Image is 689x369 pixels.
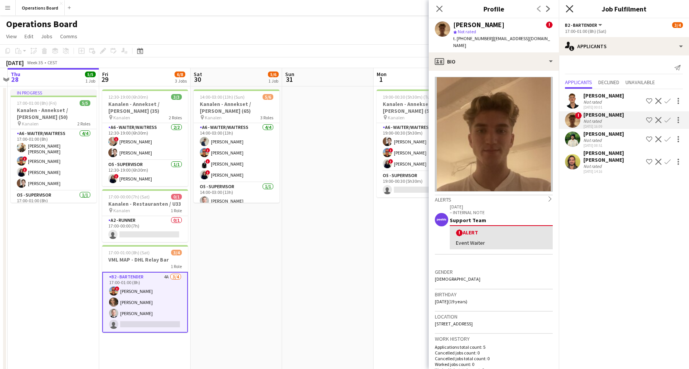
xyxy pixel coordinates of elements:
[284,75,294,84] span: 31
[6,33,17,40] span: View
[171,194,182,200] span: 0/1
[435,195,553,203] div: Alerts
[115,286,119,291] span: !
[102,71,108,78] span: Fri
[175,78,187,84] div: 3 Jobs
[41,33,52,40] span: Jobs
[22,121,39,127] span: Kanalen
[113,115,130,120] span: Kanalen
[194,89,279,203] app-job-card: 14:00-03:00 (13h) (Sun)5/6Kanalen - Annekset / [PERSON_NAME] (65) Kanalen3 RolesA6 - WAITER/WAITR...
[11,191,96,217] app-card-role: O5 - SUPERVISOR1/117:00-01:00 (8h)
[435,77,553,192] img: Crew avatar or photo
[583,143,624,148] div: [DATE] 08:51
[435,276,480,282] span: [DEMOGRAPHIC_DATA]
[23,167,27,172] span: !
[200,94,245,100] span: 14:00-03:00 (13h) (Sun)
[583,99,603,105] div: Not rated
[376,75,387,84] span: 1
[47,60,57,65] div: CEST
[16,0,65,15] button: Operations Board
[85,78,95,84] div: 1 Job
[6,18,78,30] h1: Operations Board
[102,245,188,333] div: 17:00-01:00 (8h) (Sat)3/4VML MAP - DHL Relay Bar1 RoleB2 - BARTENDER4A3/417:00-01:00 (8h)![PERSON...
[377,123,462,171] app-card-role: A6 - WAITER/WAITRESS3/319:00-00:30 (5h30m)[PERSON_NAME]![PERSON_NAME]![PERSON_NAME]
[102,200,188,207] h3: Kanalen - Restauranten / U33
[25,60,44,65] span: Week 35
[583,92,624,99] div: [PERSON_NAME]
[429,4,559,14] h3: Profile
[17,100,57,106] span: 17:00-01:00 (8h) (Fri)
[583,111,624,118] div: [PERSON_NAME]
[450,217,553,224] div: Support Team
[453,36,550,48] span: | [EMAIL_ADDRESS][DOMAIN_NAME]
[458,29,476,34] span: Not rated
[383,94,434,100] span: 19:00-00:30 (5h30m) (Tue)
[102,160,188,186] app-card-role: O5 - SUPERVISOR1/112:30-19:00 (6h30m)![PERSON_NAME]
[435,350,553,356] p: Cancelled jobs count: 0
[171,94,182,100] span: 3/3
[583,124,624,129] div: [DATE] 16:09
[80,100,90,106] span: 5/5
[194,71,202,78] span: Sat
[435,335,553,342] h3: Work history
[559,4,689,14] h3: Job Fulfilment
[3,31,20,41] a: View
[171,208,182,213] span: 1 Role
[194,123,279,182] app-card-role: A6 - WAITER/WAITRESS4/414:00-03:00 (13h)[PERSON_NAME]![PERSON_NAME]![PERSON_NAME]![PERSON_NAME]
[11,71,20,78] span: Thu
[11,89,96,96] div: In progress
[435,268,553,275] h3: Gender
[206,170,210,175] span: !
[377,101,462,114] h3: Kanalen - Annekset / [PERSON_NAME] (55)
[565,22,603,28] button: B2 - BARTENDER
[206,148,210,153] span: !
[450,210,553,215] p: – INTERNAL NOTE
[24,33,33,40] span: Edit
[85,72,96,77] span: 5/5
[388,115,405,120] span: Kanalen
[102,123,188,160] app-card-role: A6 - WAITER/WAITRESS2/212:30-19:00 (6h30m)![PERSON_NAME][PERSON_NAME]
[435,313,553,320] h3: Location
[377,171,462,197] app-card-role: O5 - SUPERVISOR0/119:00-00:30 (5h30m)
[11,129,96,191] app-card-role: A6 - WAITER/WAITRESS4/417:00-01:00 (8h)[PERSON_NAME] [PERSON_NAME] [PERSON_NAME]![PERSON_NAME]![P...
[565,80,592,85] span: Applicants
[583,105,624,110] div: [DATE] 00:01
[453,36,493,41] span: t. [PHONE_NUMBER]
[456,239,547,246] div: Event Waiter
[450,204,553,210] p: [DATE]
[389,148,393,153] span: !
[11,107,96,120] h3: Kanalen - Annekset / [PERSON_NAME] (50)
[102,256,188,263] h3: VML MAP - DHL Relay Bar
[205,115,222,120] span: Kanalen
[57,31,80,41] a: Comms
[108,94,148,100] span: 12:30-19:00 (6h30m)
[102,89,188,186] app-job-card: 12:30-19:00 (6h30m)3/3Kanalen - Annekset / [PERSON_NAME] (35) Kanalen2 RolesA6 - WAITER/WAITRESS2...
[60,33,77,40] span: Comms
[456,229,463,236] span: !
[377,71,387,78] span: Mon
[114,174,119,179] span: !
[435,361,553,367] p: Worked jobs count: 0
[429,52,559,71] div: Bio
[77,121,90,127] span: 2 Roles
[38,31,56,41] a: Jobs
[575,112,582,119] span: !
[171,250,182,255] span: 3/4
[171,263,182,269] span: 1 Role
[169,115,182,120] span: 2 Roles
[583,163,603,169] div: Not rated
[6,59,24,67] div: [DATE]
[456,229,547,236] div: Alert
[263,94,273,100] span: 5/6
[11,89,96,203] app-job-card: In progress17:00-01:00 (8h) (Fri)5/5Kanalen - Annekset / [PERSON_NAME] (50) Kanalen2 RolesA6 - WA...
[102,189,188,242] app-job-card: 17:00-00:00 (7h) (Sat)0/1Kanalen - Restauranten / U33 Kanalen1 RoleA2 - RUNNER0/117:00-00:00 (7h)
[546,21,553,28] span: !
[193,75,202,84] span: 30
[435,344,553,350] p: Applications total count: 5
[108,250,150,255] span: 17:00-01:00 (8h) (Sat)
[23,156,27,161] span: !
